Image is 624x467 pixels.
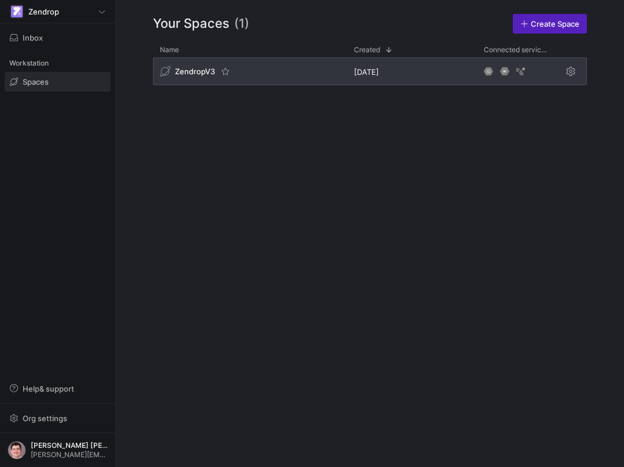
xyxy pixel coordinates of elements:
button: Help& support [5,379,111,399]
button: Inbox [5,28,111,48]
span: Org settings [23,414,67,423]
img: https://storage.googleapis.com/y42-prod-data-exchange/images/qZXOSqkTtPuVcXVzF40oUlM07HVTwZXfPK0U... [11,6,23,17]
span: Your Spaces [153,14,229,34]
img: https://storage.googleapis.com/y42-prod-data-exchange/images/G2kHvxVlt02YItTmblwfhPy4mK5SfUxFU6Tr... [8,441,26,459]
span: Spaces [23,77,49,86]
span: [DATE] [354,67,379,77]
span: Inbox [23,33,43,42]
span: Name [160,46,179,54]
span: Help & support [23,384,74,393]
span: Connected services [484,46,548,54]
span: [PERSON_NAME][EMAIL_ADDRESS][DOMAIN_NAME] [31,451,108,459]
a: Org settings [5,415,111,424]
span: Created [354,46,380,54]
a: Spaces [5,72,111,92]
span: (1) [234,14,249,34]
button: https://storage.googleapis.com/y42-prod-data-exchange/images/G2kHvxVlt02YItTmblwfhPy4mK5SfUxFU6Tr... [5,438,111,462]
a: Create Space [513,14,587,34]
span: [PERSON_NAME] [PERSON_NAME] [PERSON_NAME] [31,441,108,450]
button: Org settings [5,408,111,428]
span: Create Space [531,19,579,28]
span: ZendropV3 [175,67,215,76]
span: Zendrop [28,7,59,16]
div: Workstation [5,55,111,72]
div: Press SPACE to select this row. [153,57,587,90]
